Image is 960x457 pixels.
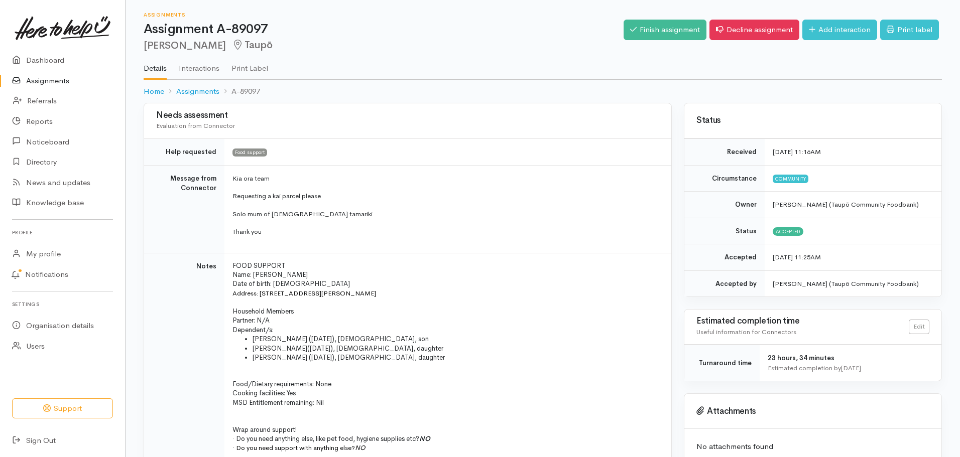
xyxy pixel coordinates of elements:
[709,20,799,40] a: Decline assignment
[773,253,821,261] time: [DATE] 11:25AM
[232,307,294,316] span: Household Members
[696,328,796,336] span: Useful information for Connectors
[624,20,706,40] a: Finish assignment
[144,80,942,103] nav: breadcrumb
[176,86,219,97] a: Assignments
[12,226,113,239] h6: Profile
[232,434,419,443] span: · Do you need anything else, like pet food, hygiene supplies etc?
[232,39,273,51] span: Taupō
[696,441,929,452] p: No attachments found
[232,191,659,201] p: Requesting a kai parcel please
[232,227,659,237] p: Thank you
[684,345,760,381] td: Turnaround time
[232,174,659,184] p: Kia ora team
[802,20,877,40] a: Add interaction
[419,434,430,443] i: NO
[232,389,296,397] span: Cooking facilities: Yes
[773,147,821,156] time: [DATE] 11:16AM
[156,121,235,130] span: Evaluation from Connector
[144,165,224,253] td: Message from Connector
[219,86,260,97] li: A-89097
[12,297,113,311] h6: Settings
[307,344,310,353] span: (
[768,363,929,373] div: Estimated completion by
[684,270,765,296] td: Accepted by
[144,22,624,37] h1: Assignment A-89097
[232,270,308,279] span: Name: [PERSON_NAME]
[841,364,861,372] time: [DATE]
[232,261,285,270] span: FOOD SUPPORT
[765,270,941,296] td: [PERSON_NAME] (Taupō Community Foodbank)
[773,227,803,235] span: Accepted
[696,406,929,416] h3: Attachments
[231,51,268,79] a: Print Label
[232,209,659,219] p: Solo mum of [DEMOGRAPHIC_DATA] tamariki
[232,380,331,388] span: Food/Dietary requirements: None
[179,51,219,79] a: Interactions
[880,20,939,40] a: Print label
[232,398,324,407] span: MSD Entitlement remaining: Nil
[232,443,355,452] span: · Do you need support with anything else?
[156,111,659,120] h3: Needs assessment
[232,316,270,325] span: Partner: N/A
[768,354,834,362] span: 23 hours, 34 minutes
[144,139,224,166] td: Help requested
[12,398,113,419] button: Support
[144,12,624,18] h6: Assignments
[696,317,909,326] h3: Estimated completion time
[773,175,808,183] span: Community
[684,218,765,244] td: Status
[144,51,167,80] a: Details
[232,289,376,297] span: Address: [STREET_ADDRESS][PERSON_NAME]
[773,200,919,209] span: [PERSON_NAME] (Taupō Community Foodbank)
[232,148,267,157] span: Food support
[355,443,365,452] i: NO
[232,279,350,288] span: Date of birth: [DEMOGRAPHIC_DATA]
[909,320,929,334] a: Edit
[684,139,765,166] td: Received
[253,335,429,343] span: [PERSON_NAME] ([DATE]), [DEMOGRAPHIC_DATA], son
[144,40,624,51] h2: [PERSON_NAME]
[684,244,765,271] td: Accepted
[253,344,443,353] span: [PERSON_NAME] [DATE]), [DEMOGRAPHIC_DATA], daughter
[684,192,765,218] td: Owner
[232,326,274,334] span: Dependent/s:
[232,425,297,434] span: Wrap around support!
[684,165,765,192] td: Circumstance
[253,353,445,362] span: [PERSON_NAME] ([DATE]), [DEMOGRAPHIC_DATA], daughter
[696,116,929,125] h3: Status
[144,86,164,97] a: Home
